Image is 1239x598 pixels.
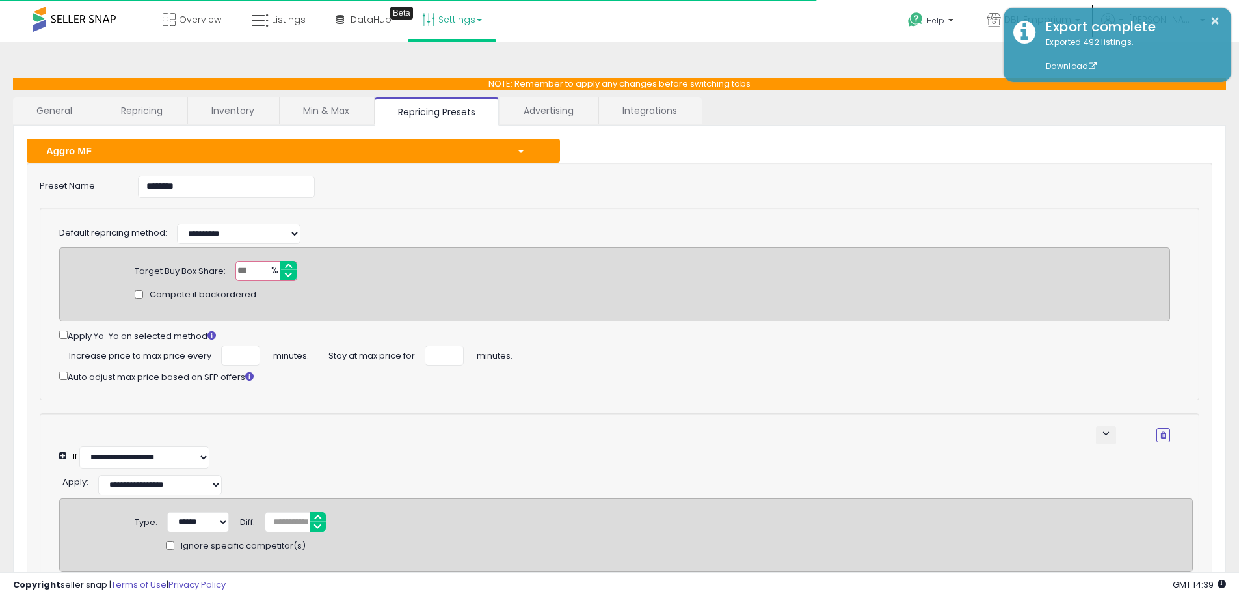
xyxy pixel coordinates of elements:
[59,328,1170,343] div: Apply Yo-Yo on selected method
[168,578,226,591] a: Privacy Policy
[181,540,306,552] span: Ignore specific competitor(s)
[98,97,186,124] a: Repricing
[375,97,499,126] a: Repricing Presets
[351,13,392,26] span: DataHub
[1210,13,1220,29] button: ×
[150,289,256,301] span: Compete if backordered
[69,346,211,362] span: Increase price to max price every
[1100,428,1112,440] span: keyboard_arrow_down
[13,97,96,124] a: General
[13,579,226,591] div: seller snap | |
[273,346,309,362] span: minutes.
[135,512,157,529] div: Type:
[62,476,87,488] span: Apply
[135,261,226,278] div: Target Buy Box Share:
[179,13,221,26] span: Overview
[907,12,924,28] i: Get Help
[898,2,966,42] a: Help
[36,144,507,157] div: Aggro MF
[272,13,306,26] span: Listings
[328,346,415,362] span: Stay at max price for
[13,578,60,591] strong: Copyright
[599,97,700,124] a: Integrations
[500,97,597,124] a: Advertising
[1096,426,1116,444] button: keyboard_arrow_down
[27,139,560,163] button: Aggro MF
[280,97,373,124] a: Min & Max
[1160,431,1166,439] i: Remove Condition
[477,346,513,362] span: minutes.
[59,227,167,239] label: Default repricing method:
[30,176,128,193] label: Preset Name
[13,78,1226,90] p: NOTE: Remember to apply any changes before switching tabs
[111,578,167,591] a: Terms of Use
[59,369,1170,384] div: Auto adjust max price based on SFP offers
[390,7,413,20] div: Tooltip anchor
[1036,36,1221,73] div: Exported 492 listings.
[1173,578,1226,591] span: 2025-08-12 14:39 GMT
[188,97,278,124] a: Inventory
[62,472,88,489] div: :
[1036,18,1221,36] div: Export complete
[927,15,944,26] span: Help
[1046,61,1097,72] a: Download
[240,512,255,529] div: Diff:
[263,262,284,281] span: %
